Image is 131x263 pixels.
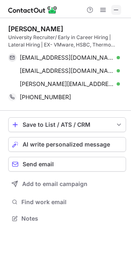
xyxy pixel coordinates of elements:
[8,25,63,33] div: [PERSON_NAME]
[8,177,126,191] button: Add to email campaign
[23,161,54,168] span: Send email
[23,121,112,128] div: Save to List / ATS / CRM
[8,5,57,15] img: ContactOut v5.3.10
[8,137,126,152] button: AI write personalized message
[20,80,114,88] span: [PERSON_NAME][EMAIL_ADDRESS][PERSON_NAME][DOMAIN_NAME]
[8,34,126,49] div: University Recruiter/ Early in Career Hiring | Lateral Hiring | EX- VMware, HSBC, Thermo [PERSON_...
[8,196,126,208] button: Find work email
[23,141,110,148] span: AI write personalized message
[20,93,71,101] span: [PHONE_NUMBER]
[8,117,126,132] button: save-profile-one-click
[8,213,126,224] button: Notes
[21,198,123,206] span: Find work email
[8,157,126,172] button: Send email
[22,181,87,187] span: Add to email campaign
[21,215,123,222] span: Notes
[20,67,114,74] span: [EMAIL_ADDRESS][DOMAIN_NAME]
[20,54,114,61] span: [EMAIL_ADDRESS][DOMAIN_NAME]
